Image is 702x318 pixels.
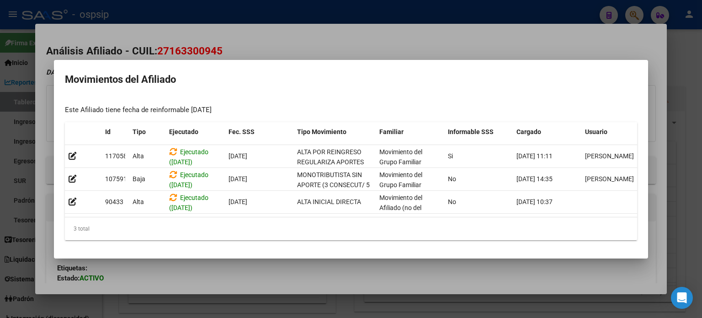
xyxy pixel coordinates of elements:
span: Alta [133,152,144,160]
h2: Movimientos del Afiliado [65,71,637,88]
span: Baja [133,175,145,183]
span: ALTA INICIAL DIRECTA [297,198,361,205]
datatable-header-cell: Id [101,122,129,142]
span: Cargado [516,128,541,135]
span: Ejecutado ([DATE]) [169,148,208,166]
datatable-header-cell: Informable SSS [444,122,513,142]
datatable-header-cell: Cargado [513,122,581,142]
span: Ejecutado ([DATE]) [169,194,208,212]
span: [PERSON_NAME] [585,152,634,160]
span: Usuario [585,128,607,135]
span: [DATE] 10:37 [516,198,553,205]
span: Ejecutado [169,128,198,135]
span: [DATE] 11:11 [516,152,553,160]
span: Movimiento del Grupo Familiar [379,171,422,189]
div: Open Intercom Messenger [671,287,693,309]
div: Este Afiliado tiene fecha de reinformable [DATE] [65,105,637,115]
span: [DATE] 14:35 [516,175,553,183]
datatable-header-cell: Fec. SSS [225,122,293,142]
span: 107591 [105,175,127,183]
span: MONOTRIBUTISTA SIN APORTE (3 CONSECUT/ 5 ALTERNAD) [297,171,370,199]
datatable-header-cell: Tipo [129,122,165,142]
span: No [448,198,456,205]
span: Informable SSS [448,128,494,135]
span: Tipo Movimiento [297,128,346,135]
datatable-header-cell: Tipo Movimiento [293,122,376,142]
span: Si [448,152,453,160]
span: Tipo [133,128,146,135]
span: 90433 [105,198,123,205]
span: Movimiento del Afiliado (no del grupo) [379,194,422,222]
span: Familiar [379,128,404,135]
span: ALTA POR REINGRESO REGULARIZA APORTES (AFIP) [297,148,364,177]
span: Id [105,128,111,135]
span: [DATE] [229,152,247,160]
span: [DATE] [229,175,247,183]
span: [DATE] [229,198,247,205]
span: No [448,175,456,183]
span: Movimiento del Grupo Familiar [379,148,422,166]
datatable-header-cell: Usuario [581,122,650,142]
span: Ejecutado ([DATE]) [169,171,208,189]
span: 117058 [105,152,127,160]
datatable-header-cell: Familiar [376,122,444,142]
span: Alta [133,198,144,205]
span: Fec. SSS [229,128,255,135]
span: [PERSON_NAME] [585,175,634,183]
datatable-header-cell: Ejecutado [165,122,225,142]
div: 3 total [65,217,637,240]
